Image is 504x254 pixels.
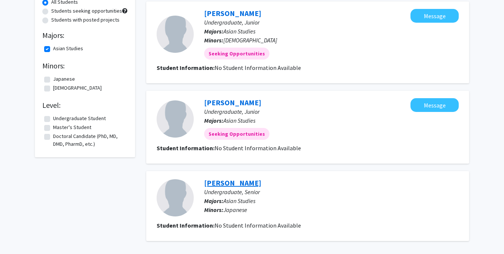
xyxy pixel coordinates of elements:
label: Japanese [53,75,75,83]
h2: Level: [42,101,128,110]
mat-chip: Seeking Opportunities [204,48,269,60]
b: Majors: [204,197,223,205]
b: Minors: [204,36,223,44]
iframe: Chat [6,221,32,248]
label: Undergraduate Student [53,115,106,122]
span: Asian Studies [223,117,255,124]
b: Minors: [204,206,223,213]
label: Master's Student [53,123,91,131]
h2: Majors: [42,31,128,40]
button: Message Nicholas Chun [410,9,459,23]
span: Asian Studies [223,197,255,205]
b: Student Information: [157,222,215,229]
label: [DEMOGRAPHIC_DATA] [53,84,102,92]
span: Asian Studies [223,28,255,35]
span: Undergraduate, Junior [204,19,259,26]
label: Asian Studies [53,45,83,52]
b: Majors: [204,28,223,35]
button: Message Madison Buck [410,98,459,112]
b: Student Information: [157,144,215,152]
label: Doctoral Candidate (PhD, MD, DMD, PharmD, etc.) [53,132,126,148]
mat-chip: Seeking Opportunities [204,128,269,140]
a: [PERSON_NAME] [204,9,261,18]
label: Students with posted projects [51,16,120,24]
a: [PERSON_NAME] [204,178,261,187]
label: Students seeking opportunities [51,7,122,15]
b: Majors: [204,117,223,124]
span: No Student Information Available [215,144,301,152]
span: Undergraduate, Junior [204,108,259,115]
span: No Student Information Available [215,64,301,71]
span: No Student Information Available [215,222,301,229]
h2: Minors: [42,61,128,70]
b: Student Information: [157,64,215,71]
span: Japanese [223,206,247,213]
span: Undergraduate, Senior [204,188,260,196]
span: [DEMOGRAPHIC_DATA] [223,36,277,44]
a: [PERSON_NAME] [204,98,261,107]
